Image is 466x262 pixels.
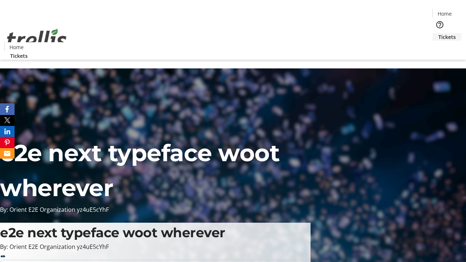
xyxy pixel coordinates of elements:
span: Home [438,10,452,17]
button: Cart [433,41,447,55]
a: Home [5,43,28,51]
a: Home [433,10,456,17]
button: Help [433,17,447,32]
img: Orient E2E Organization yz4uE5cYhF's Logo [4,21,69,57]
a: Tickets [433,33,462,41]
a: Tickets [4,52,33,60]
span: Tickets [10,52,28,60]
span: Tickets [438,33,456,41]
span: Home [9,43,24,51]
